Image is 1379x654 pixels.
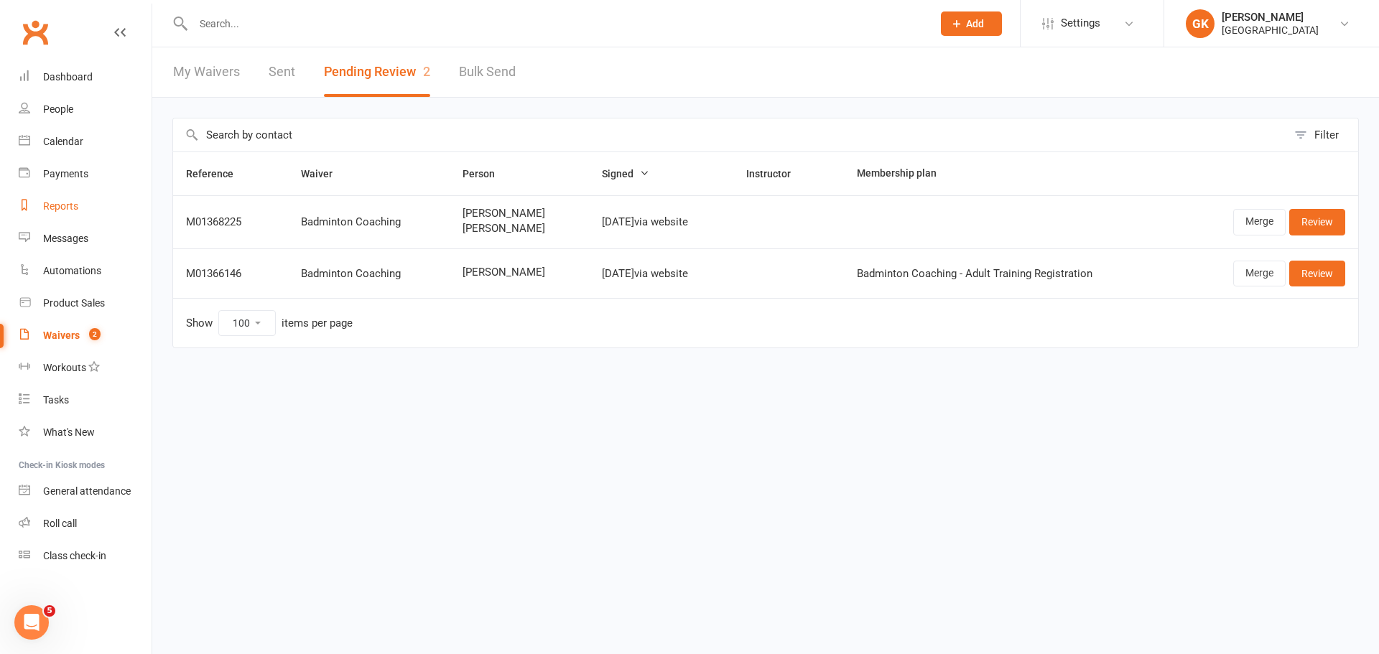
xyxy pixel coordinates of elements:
div: Dashboard [43,71,93,83]
button: Waiver [301,165,348,182]
a: Automations [19,255,152,287]
div: Roll call [43,518,77,529]
span: 5 [44,605,55,617]
div: Messages [43,233,88,244]
div: Class check-in [43,550,106,561]
span: [PERSON_NAME] [463,207,576,220]
a: My Waivers [173,47,240,97]
button: Signed [602,165,649,182]
div: GK [1186,9,1215,38]
input: Search by contact [173,118,1287,151]
a: Calendar [19,126,152,158]
div: What's New [43,426,95,438]
span: Person [463,168,511,179]
div: Filter [1314,126,1339,144]
a: Roll call [19,508,152,540]
button: Filter [1287,118,1358,151]
div: M01368225 [186,216,275,228]
a: Clubworx [17,14,53,50]
span: [PERSON_NAME] [463,223,576,235]
a: Messages [19,223,152,255]
div: Automations [43,265,101,276]
a: Review [1289,209,1345,235]
a: Merge [1233,209,1286,235]
a: Sent [269,47,295,97]
button: Reference [186,165,249,182]
iframe: Intercom live chat [14,605,49,640]
a: Merge [1233,261,1286,286]
a: Waivers 2 [19,319,152,352]
span: [PERSON_NAME] [463,266,576,279]
span: Settings [1061,7,1100,39]
a: Reports [19,190,152,223]
a: Class kiosk mode [19,540,152,572]
div: [DATE] via website [602,268,720,280]
span: Reference [186,168,249,179]
div: [DATE] via website [602,216,720,228]
div: Workouts [43,362,86,373]
a: Bulk Send [459,47,516,97]
button: Instructor [746,165,807,182]
span: 2 [423,64,430,79]
div: Waivers [43,330,80,341]
a: Product Sales [19,287,152,319]
div: M01366146 [186,268,275,280]
a: People [19,93,152,126]
button: Pending Review2 [324,47,430,97]
a: Payments [19,158,152,190]
div: Tasks [43,394,69,406]
div: Product Sales [43,297,105,309]
span: 2 [89,328,101,340]
div: [GEOGRAPHIC_DATA] [1222,24,1319,37]
div: People [43,103,73,115]
a: What's New [19,416,152,449]
a: General attendance kiosk mode [19,475,152,508]
span: Waiver [301,168,348,179]
a: Dashboard [19,61,152,93]
a: Workouts [19,352,152,384]
div: Reports [43,200,78,212]
div: Badminton Coaching [301,216,437,228]
a: Tasks [19,384,152,416]
div: Payments [43,168,88,179]
span: Add [966,18,984,29]
span: Instructor [746,168,807,179]
div: Show [186,310,353,336]
button: Add [941,11,1002,36]
div: Badminton Coaching [301,268,437,280]
a: Review [1289,261,1345,286]
div: Badminton Coaching - Adult Training Registration [857,268,1167,280]
div: Calendar [43,136,83,147]
div: items per page [282,317,353,330]
span: Signed [602,168,649,179]
th: Membership plan [844,152,1180,195]
div: General attendance [43,485,131,497]
div: [PERSON_NAME] [1222,11,1319,24]
input: Search... [189,14,922,34]
button: Person [463,165,511,182]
